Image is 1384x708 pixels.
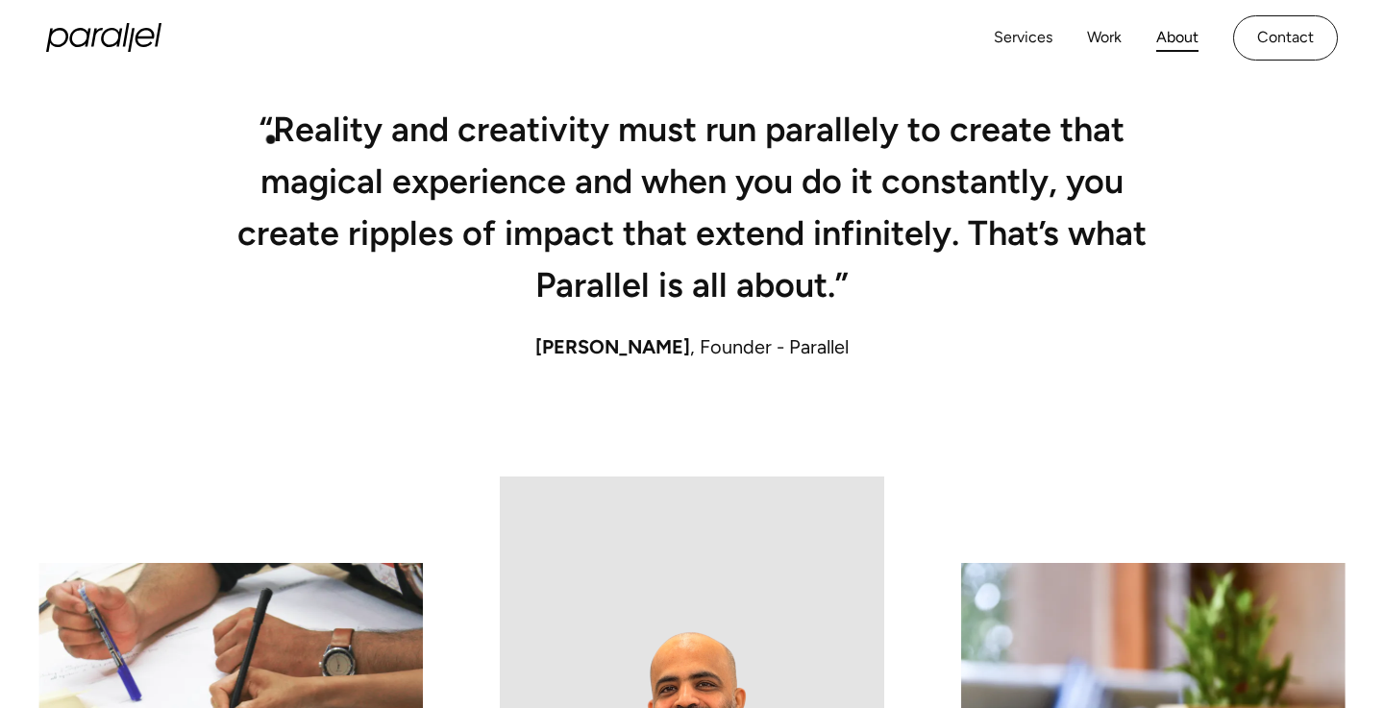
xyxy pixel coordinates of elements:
a: home [46,23,161,52]
a: Work [1087,24,1122,52]
div: , Founder - Parallel [38,332,1346,361]
a: About [1156,24,1199,52]
a: Services [994,24,1052,52]
a: Contact [1233,15,1338,61]
span: [PERSON_NAME] [535,335,690,358]
h2: “Reality and creativity must run parallely to create that magical experience and when you do it c... [231,117,1153,311]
